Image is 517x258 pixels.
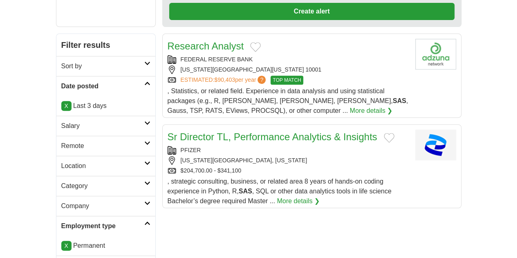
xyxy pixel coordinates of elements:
[384,133,394,143] button: Add to favorite jobs
[61,221,144,231] h2: Employment type
[61,61,144,71] h2: Sort by
[277,196,320,206] a: More details ❯
[56,196,155,216] a: Company
[350,106,393,116] a: More details ❯
[168,65,409,74] div: [US_STATE][GEOGRAPHIC_DATA][US_STATE] 10001
[181,76,268,85] a: ESTIMATED:$90,403per year?
[61,241,150,251] li: Permanent
[56,76,155,96] a: Date posted
[56,156,155,176] a: Location
[168,131,377,142] a: Sr Director TL, Performance Analytics & Insights
[271,76,303,85] span: TOP MATCH
[56,116,155,136] a: Salary
[56,34,155,56] h2: Filter results
[56,56,155,76] a: Sort by
[168,156,409,165] div: [US_STATE][GEOGRAPHIC_DATA], [US_STATE]
[181,147,201,153] a: PFIZER
[61,101,72,111] a: X
[61,201,144,211] h2: Company
[169,3,454,20] button: Create alert
[61,161,144,171] h2: Location
[61,121,144,131] h2: Salary
[61,101,150,111] p: Last 3 days
[415,130,456,160] img: Pfizer logo
[61,181,144,191] h2: Category
[56,136,155,156] a: Remote
[56,176,155,196] a: Category
[168,40,244,52] a: Research Analyst
[214,76,235,83] span: $90,403
[250,42,261,52] button: Add to favorite jobs
[61,141,144,151] h2: Remote
[168,178,392,204] span: , strategic consulting, business, or related area 8 years of hands-on coding experience in Python...
[61,241,72,251] a: X
[168,166,409,175] div: $204,700.00 - $341,100
[56,216,155,236] a: Employment type
[168,87,408,114] span: , Statistics, or related field. Experience in data analysis and using statistical packages (e.g.,...
[393,97,406,104] strong: SAS
[257,76,266,84] span: ?
[168,55,409,64] div: FEDERAL RESERVE BANK
[239,188,252,195] strong: SAS
[415,39,456,70] img: Company logo
[61,81,144,91] h2: Date posted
